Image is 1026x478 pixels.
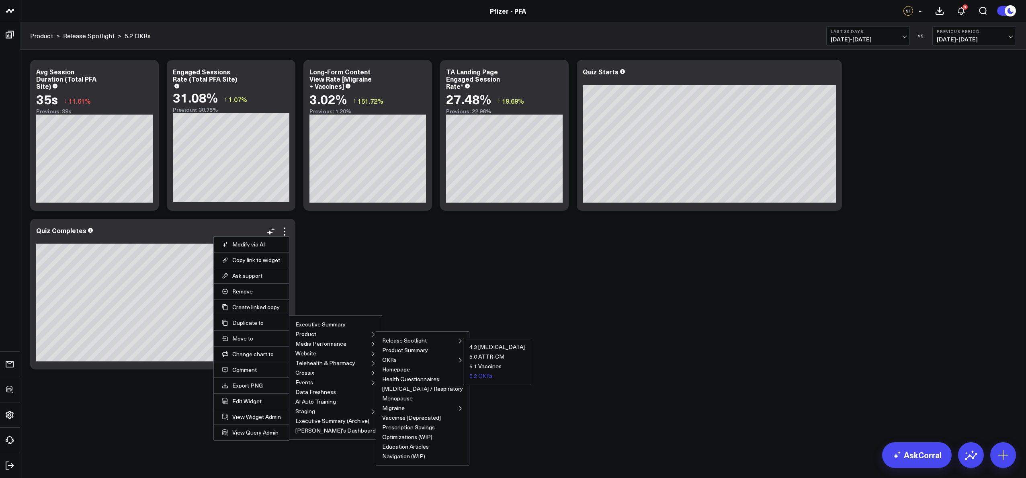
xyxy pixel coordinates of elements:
div: > [63,31,121,40]
span: 1.07% [229,95,247,104]
button: Staging [295,408,315,414]
span: + [918,8,922,14]
button: Media Performance [295,341,346,347]
div: Engaged Sessions Rate (Total PFA Site) [173,67,237,83]
button: Health Questionnaires [382,376,439,382]
button: Previous Period[DATE]-[DATE] [932,26,1016,45]
button: Education Articles [382,444,429,449]
div: Quiz Starts [583,67,618,76]
div: Previous: 1.20% [309,108,426,115]
div: Quiz Completes [36,226,86,235]
button: Remove [222,288,281,295]
div: 35s [36,92,58,106]
div: SF [903,6,913,16]
button: Telehealth & Pharmacy [295,360,355,366]
button: Migraine [382,405,405,411]
div: Previous: 39s [36,108,153,115]
a: View Widget Admin [222,413,281,421]
a: 5.2 OKRs [125,31,151,40]
button: Optimizations (WIP) [382,434,432,440]
button: Release Spotlight [382,338,427,343]
div: Avg Session Duration (Total PFA Site) [36,67,96,90]
button: 5.2 OKRs [469,373,493,379]
button: 5.0 ATTR-CM [469,354,504,359]
button: Events [295,380,313,385]
a: Export PNG [222,382,281,389]
span: ↓ [64,96,67,106]
span: ↑ [224,94,227,105]
span: 151.72% [358,96,383,105]
button: Website [295,351,316,356]
div: > [30,31,60,40]
button: + [915,6,925,16]
span: ↑ [353,96,356,106]
span: 11.61% [69,96,91,105]
b: Previous Period [937,29,1012,34]
button: Data Freshness [295,389,336,395]
button: Executive Summary [295,322,346,327]
a: Release Spotlight [63,31,115,40]
a: Product [30,31,53,40]
button: Product [295,331,316,337]
button: Menopause [382,396,413,401]
div: Previous: 30.75% [173,107,289,113]
div: Previous: 22.96% [446,108,563,115]
button: Modify via AI [222,241,281,248]
button: 5.1 Vaccines [469,363,502,369]
div: Long-Form Content View Rate [Migraine + Vaccines] [309,67,372,90]
button: Product Summary [382,347,428,353]
b: Last 30 Days [831,29,905,34]
button: Comment [222,366,281,373]
button: AI Auto Training [295,399,336,404]
a: AskCorral [882,442,952,468]
button: 4.3 [MEDICAL_DATA] [469,344,525,350]
div: TA Landing Page Engaged Session Rate* [446,67,500,90]
button: Duplicate to [222,319,281,326]
button: Ask support [222,272,281,279]
button: Edit Widget [222,398,281,405]
button: Change chart to [222,351,281,358]
div: 31.08% [173,90,218,105]
span: [DATE] - [DATE] [831,36,905,43]
a: Pfizer - PFA [490,6,526,15]
button: Navigation (WIP) [382,453,425,459]
button: Prescription Savings [382,425,435,430]
button: Last 30 Days[DATE]-[DATE] [826,26,910,45]
span: ↑ [497,96,500,106]
div: VS [914,33,928,38]
span: [DATE] - [DATE] [937,36,1012,43]
div: 3.02% [309,92,347,106]
button: Executive Summary (Archive) [295,418,369,424]
button: Vaccines [Deprecated] [382,415,441,421]
button: Homepage [382,367,410,372]
button: OKRs [382,357,397,363]
button: [MEDICAL_DATA] / Respiratory [382,386,463,392]
button: Create linked copy [222,304,281,311]
button: Crossix [295,370,314,375]
div: 3 [963,4,968,10]
div: 27.48% [446,92,491,106]
button: [PERSON_NAME]'s Dashboard [295,428,376,433]
span: 19.69% [502,96,524,105]
button: Copy link to widget [222,256,281,264]
button: Move to [222,335,281,342]
a: View Query Admin [222,429,281,436]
